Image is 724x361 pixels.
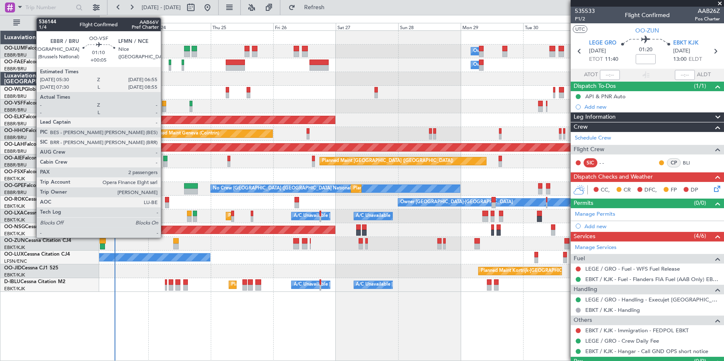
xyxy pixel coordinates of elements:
a: BLI [683,159,702,167]
input: Trip Number [25,1,73,14]
a: LFSN/ENC [4,258,27,264]
a: OO-ELKFalcon 8X [4,115,46,120]
span: OO-ROK [4,197,25,202]
a: EBBR/BRU [4,93,27,100]
span: P1/2 [575,15,595,22]
span: 535533 [575,7,595,15]
span: Others [574,316,592,325]
span: Crew [574,122,588,132]
span: DP [691,186,698,194]
div: Planned Maint Kortrijk-[GEOGRAPHIC_DATA] [481,265,578,277]
a: EBKT/KJK [4,176,25,182]
span: 01:20 [639,46,652,54]
button: All Aircraft [9,16,90,30]
span: (0/0) [694,199,706,207]
a: Schedule Crew [575,134,611,142]
div: API & PNR Auto [585,93,626,100]
span: LEGE GRO [589,39,617,47]
a: OO-HHOFalcon 8X [4,128,49,133]
span: CC, [601,186,610,194]
span: [DATE] [673,47,690,55]
a: EBBR/BRU [4,107,27,113]
div: Thu 25 [211,23,273,30]
div: [DATE] [101,17,115,24]
span: OO-AIE [4,156,22,161]
span: OO-ZUN [4,238,25,243]
div: Mon 29 [461,23,523,30]
span: DFC, [644,186,657,194]
div: Sun 28 [398,23,461,30]
a: OO-AIEFalcon 7X [4,156,45,161]
span: OO-LUM [4,46,25,51]
a: EBKT / KJK - Immigration - FEDPOL EBKT [585,327,689,334]
span: Handling [574,285,597,294]
a: LEGE / GRO - Handling - Execujet [GEOGRAPHIC_DATA] [PERSON_NAME] / GRO [585,296,720,303]
span: OO-LAH [4,142,24,147]
a: EBKT / KJK - Hangar - Call GND OPS short notice [585,348,708,355]
a: OO-LUXCessna Citation CJ4 [4,252,70,257]
button: Refresh [285,1,335,14]
a: OO-ZUNCessna Citation CJ4 [4,238,71,243]
span: FP [671,186,677,194]
span: ELDT [689,55,702,64]
span: OO-FSX [4,169,23,174]
a: EBKT/KJK [4,231,25,237]
a: OO-FAEFalcon 7X [4,60,46,65]
a: EBBR/BRU [4,162,27,168]
a: LEGE / GRO - Fuel - WFS Fuel Release [585,265,680,272]
a: D-IBLUCessna Citation M2 [4,279,65,284]
span: Pos Charter [695,15,720,22]
span: Flight Crew [574,145,604,154]
div: Owner Melsbroek Air Base [473,59,530,71]
a: Manage Permits [575,210,615,219]
span: ALDT [697,71,711,79]
button: UTC [573,25,587,33]
span: EBKT KJK [673,39,699,47]
span: ATOT [584,71,598,79]
a: OO-LUMFalcon 7X [4,46,48,51]
span: Dispatch To-Dos [574,82,616,91]
div: - - [599,159,618,167]
a: EBBR/BRU [4,189,27,196]
span: OO-JID [4,266,22,271]
div: A/C Unavailable [356,210,391,222]
a: OO-FSXFalcon 7X [4,169,46,174]
a: EBKT/KJK [4,203,25,209]
div: Add new [584,103,720,110]
div: Tue 30 [523,23,586,30]
a: OO-WLPGlobal 5500 [4,87,53,92]
div: Planned Maint Kortrijk-[GEOGRAPHIC_DATA] [228,210,325,222]
span: OO-FAE [4,60,23,65]
span: CR [624,186,631,194]
span: OO-GPE [4,183,24,188]
span: 13:00 [673,55,687,64]
span: All Aircraft [22,20,88,26]
div: Owner [GEOGRAPHIC_DATA]-[GEOGRAPHIC_DATA] [400,196,513,209]
a: EBKT / KJK - Handling [585,306,640,314]
span: Fuel [574,254,585,264]
div: CP [667,158,681,167]
span: OO-LUX [4,252,24,257]
div: Planned Maint [GEOGRAPHIC_DATA] ([GEOGRAPHIC_DATA]) [322,155,453,167]
div: Flight Confirmed [625,11,670,20]
span: Dispatch Checks and Weather [574,172,653,182]
span: ETOT [589,55,603,64]
span: OO-NSG [4,224,25,229]
span: (4/6) [694,232,706,240]
div: Planned Maint [GEOGRAPHIC_DATA] ([GEOGRAPHIC_DATA] National) [353,182,504,195]
span: Services [574,232,595,241]
a: OO-LAHFalcon 7X [4,142,47,147]
div: Add new [584,223,720,230]
span: OO-ELK [4,115,23,120]
a: OO-GPEFalcon 900EX EASy II [4,183,73,188]
input: --:-- [600,70,620,80]
a: EBBR/BRU [4,66,27,72]
a: EBBR/BRU [4,52,27,58]
a: EBKT/KJK [4,244,25,251]
span: D-IBLU [4,279,20,284]
a: OO-ROKCessna Citation CJ4 [4,197,71,202]
div: Planned Maint Nice ([GEOGRAPHIC_DATA]) [231,279,324,291]
a: EBBR/BRU [4,134,27,141]
div: SIC [584,158,597,167]
span: [DATE] - [DATE] [142,4,181,11]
